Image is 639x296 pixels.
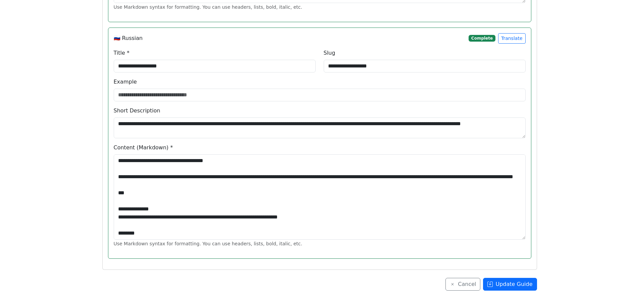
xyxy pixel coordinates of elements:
label: Title * [114,49,129,57]
span: Complete [469,35,495,42]
label: Short Description [114,107,160,115]
small: Use Markdown syntax for formatting. You can use headers, lists, bold, italic, etc. [114,4,302,10]
h6: 🇷🇺 Russian [114,35,143,41]
label: Content (Markdown) * [114,144,173,152]
label: Example [114,78,137,86]
label: Slug [324,49,335,57]
small: Use Markdown syntax for formatting. You can use headers, lists, bold, italic, etc. [114,241,302,246]
button: Update Guide [483,278,537,291]
a: Cancel [445,278,480,291]
button: Translate [498,33,526,44]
